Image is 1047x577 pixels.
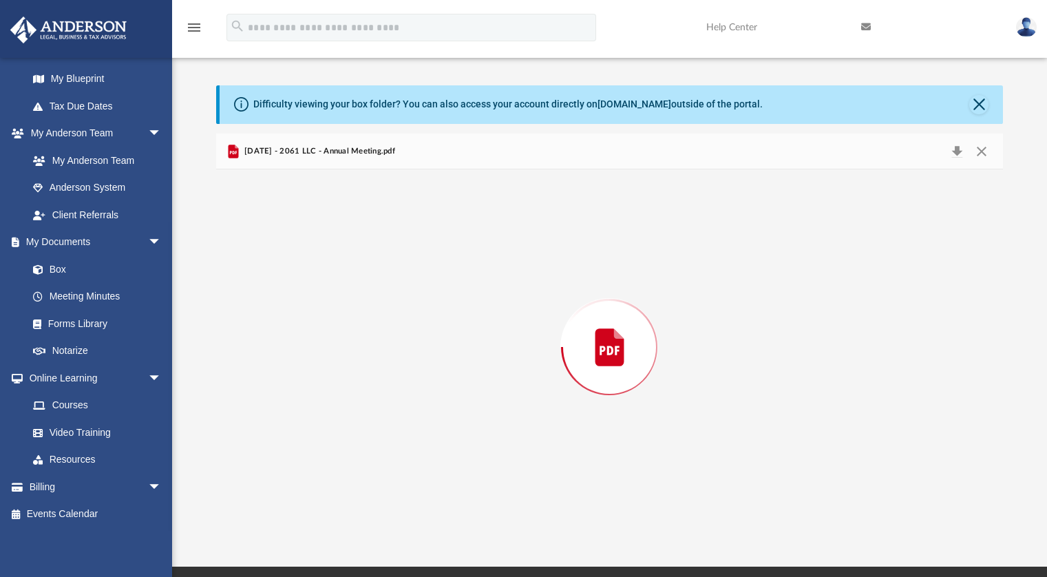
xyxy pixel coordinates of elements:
[10,120,176,147] a: My Anderson Teamarrow_drop_down
[148,229,176,257] span: arrow_drop_down
[253,97,763,112] div: Difficulty viewing your box folder? You can also access your account directly on outside of the p...
[10,473,182,501] a: Billingarrow_drop_down
[10,229,176,256] a: My Documentsarrow_drop_down
[19,446,176,474] a: Resources
[19,65,176,93] a: My Blueprint
[19,255,169,283] a: Box
[19,283,176,311] a: Meeting Minutes
[19,92,182,120] a: Tax Due Dates
[216,134,1004,525] div: Preview
[19,174,176,202] a: Anderson System
[1016,17,1037,37] img: User Pic
[148,364,176,392] span: arrow_drop_down
[186,19,202,36] i: menu
[10,501,182,528] a: Events Calendar
[19,337,176,365] a: Notarize
[19,419,169,446] a: Video Training
[19,392,176,419] a: Courses
[186,26,202,36] a: menu
[19,201,176,229] a: Client Referrals
[945,142,970,161] button: Download
[969,142,994,161] button: Close
[6,17,131,43] img: Anderson Advisors Platinum Portal
[19,310,169,337] a: Forms Library
[242,145,395,158] span: [DATE] - 2061 LLC - Annual Meeting.pdf
[597,98,671,109] a: [DOMAIN_NAME]
[148,120,176,148] span: arrow_drop_down
[10,364,176,392] a: Online Learningarrow_drop_down
[969,95,988,114] button: Close
[148,473,176,501] span: arrow_drop_down
[230,19,245,34] i: search
[19,147,169,174] a: My Anderson Team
